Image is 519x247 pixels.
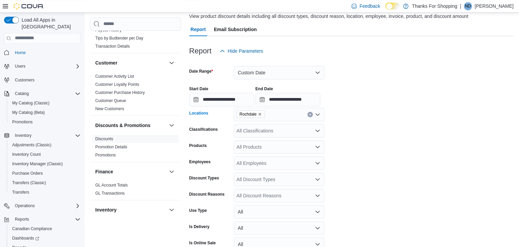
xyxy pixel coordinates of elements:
span: Transaction Details [95,43,130,49]
span: GL Transactions [95,190,125,196]
div: View product discount details including all discount types, discount reason, location, employee, ... [189,13,468,20]
span: Catalog [12,90,80,98]
label: Date Range [189,69,213,74]
span: Dashboards [12,236,39,241]
button: Inventory Count [7,150,83,159]
button: Catalog [1,89,83,98]
span: Inventory [15,133,31,138]
p: [PERSON_NAME] [475,2,514,10]
span: Rochdale [237,110,265,118]
span: Promotions [95,152,116,157]
a: My Catalog (Beta) [9,108,48,117]
a: Dashboards [7,233,83,243]
span: Promotions [12,119,33,125]
button: Adjustments (Classic) [7,140,83,150]
button: Inventory [12,131,34,140]
span: Transfers (Classic) [12,180,46,186]
button: Open list of options [315,128,320,133]
button: Open list of options [315,112,320,117]
button: Finance [95,168,166,175]
span: Users [15,64,25,69]
a: Adjustments (Classic) [9,141,54,149]
a: Customer Loyalty Points [95,82,139,87]
span: Load All Apps in [GEOGRAPHIC_DATA] [19,17,80,30]
div: Finance [90,181,181,200]
button: Remove Rochdale from selection in this group [258,112,262,116]
button: Custom Date [234,66,324,79]
div: Discounts & Promotions [90,134,181,162]
span: Transfers [12,190,29,195]
input: Dark Mode [386,2,400,9]
span: Home [12,48,80,57]
span: Customer Loyalty Points [95,81,139,87]
span: Operations [12,202,80,210]
button: Clear input [307,112,313,117]
span: Inventory [12,131,80,140]
button: Users [12,62,28,70]
p: Thanks For Shopping [412,2,457,10]
span: Rochdale [240,111,257,118]
button: Transfers [7,188,83,197]
span: My Catalog (Beta) [9,108,80,117]
a: Discounts [95,136,113,141]
span: Purchase Orders [9,169,80,177]
button: Home [1,48,83,57]
button: Open list of options [315,144,320,150]
input: Press the down key to open a popover containing a calendar. [255,93,320,106]
button: Purchase Orders [7,169,83,178]
button: Operations [12,202,38,210]
button: My Catalog (Beta) [7,108,83,117]
label: Products [189,143,207,148]
a: Promotions [95,152,116,157]
span: Customer Activity List [95,73,134,79]
span: ND [465,2,471,10]
span: Customers [12,76,80,84]
button: Open list of options [315,193,320,198]
h3: Inventory [95,206,117,213]
a: Inventory Count [9,150,44,158]
span: My Catalog (Classic) [9,99,80,107]
a: Transfers (Classic) [9,179,49,187]
span: Adjustments (Classic) [12,142,51,148]
span: New Customers [95,106,124,111]
a: GL Transactions [95,191,125,195]
button: Reports [12,215,32,223]
span: GL Account Totals [95,182,128,188]
span: Reports [15,217,29,222]
h3: Discounts & Promotions [95,122,150,128]
button: Inventory Manager (Classic) [7,159,83,169]
label: Discount Reasons [189,192,225,197]
button: Discounts & Promotions [168,121,176,129]
label: Use Type [189,208,207,213]
button: Hide Parameters [217,44,266,58]
span: Dashboards [9,234,80,242]
label: Is Online Sale [189,240,216,246]
label: Locations [189,110,208,116]
a: Customer Purchase History [95,90,145,95]
span: Inventory Count [12,152,41,157]
h3: Report [189,47,212,55]
span: Tips by Budtender per Day [95,35,143,41]
span: Inventory Manager (Classic) [12,161,63,167]
span: Operations [15,203,35,208]
input: Press the down key to open a popover containing a calendar. [189,93,254,106]
a: Home [12,49,28,57]
span: Inventory Manager (Classic) [9,160,80,168]
button: All [234,205,324,219]
button: Operations [1,201,83,211]
button: Open list of options [315,160,320,166]
p: | [460,2,461,10]
span: Home [15,50,26,55]
div: Customer [90,72,181,115]
button: Inventory [1,131,83,140]
label: Employees [189,159,211,165]
button: All [234,221,324,235]
span: Promotion Details [95,144,127,149]
a: My Catalog (Classic) [9,99,52,107]
a: Dashboards [9,234,42,242]
span: Transfers [9,188,80,196]
button: Reports [1,215,83,224]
